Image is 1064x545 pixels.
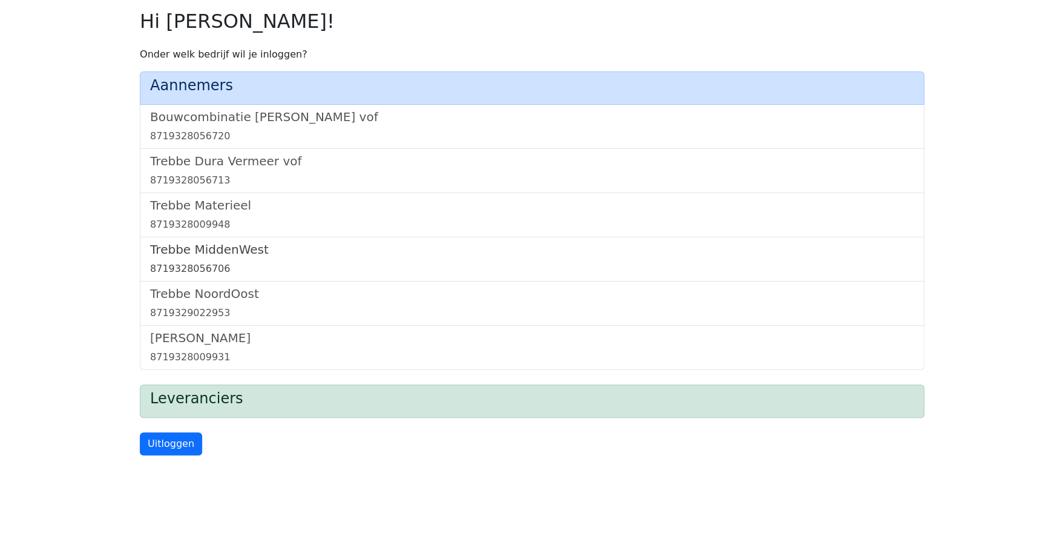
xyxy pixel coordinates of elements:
[150,198,914,232] a: Trebbe Materieel8719328009948
[150,331,914,365] a: [PERSON_NAME]8719328009931
[150,331,914,345] h5: [PERSON_NAME]
[150,154,914,168] h5: Trebbe Dura Vermeer vof
[150,110,914,144] a: Bouwcombinatie [PERSON_NAME] vof8719328056720
[150,129,914,144] div: 8719328056720
[150,242,914,276] a: Trebbe MiddenWest8719328056706
[150,110,914,124] h5: Bouwcombinatie [PERSON_NAME] vof
[140,432,202,455] a: Uitloggen
[150,306,914,320] div: 8719329022953
[140,10,924,33] h2: Hi [PERSON_NAME]!
[150,286,914,301] h5: Trebbe NoordOost
[150,242,914,257] h5: Trebbe MiddenWest
[150,77,914,94] h4: Aannemers
[150,198,914,213] h5: Trebbe Materieel
[150,173,914,188] div: 8719328056713
[140,47,924,62] p: Onder welk bedrijf wil je inloggen?
[150,350,914,365] div: 8719328009931
[150,154,914,188] a: Trebbe Dura Vermeer vof8719328056713
[150,286,914,320] a: Trebbe NoordOost8719329022953
[150,217,914,232] div: 8719328009948
[150,262,914,276] div: 8719328056706
[150,390,914,408] h4: Leveranciers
